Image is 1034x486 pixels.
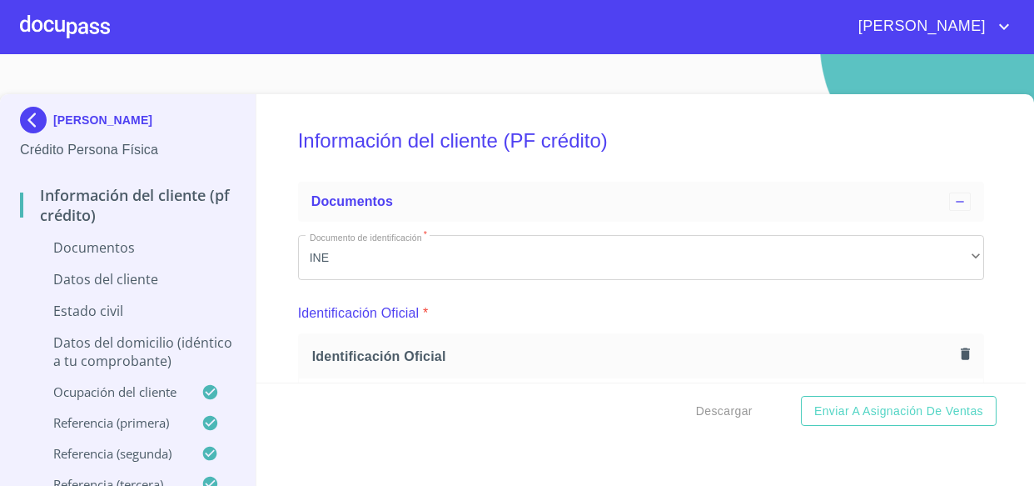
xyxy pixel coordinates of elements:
[814,401,983,422] span: Enviar a Asignación de Ventas
[20,238,236,257] p: Documentos
[696,401,753,422] span: Descargar
[846,13,994,40] span: [PERSON_NAME]
[20,445,201,462] p: Referencia (segunda)
[846,13,1014,40] button: account of current user
[53,113,152,127] p: [PERSON_NAME]
[298,303,420,323] p: Identificación Oficial
[20,107,53,133] img: Docupass spot blue
[20,185,236,225] p: Información del cliente (PF crédito)
[20,107,236,140] div: [PERSON_NAME]
[298,235,985,280] div: INE
[20,302,236,320] p: Estado Civil
[20,270,236,288] p: Datos del cliente
[689,396,759,427] button: Descargar
[298,107,985,175] h5: Información del cliente (PF crédito)
[801,396,997,427] button: Enviar a Asignación de Ventas
[20,333,236,370] p: Datos del domicilio (idéntico a tu comprobante)
[20,140,236,160] p: Crédito Persona Física
[312,348,954,365] span: Identificación Oficial
[20,383,201,400] p: Ocupación del Cliente
[298,182,985,222] div: Documentos
[311,194,393,208] span: Documentos
[20,414,201,431] p: Referencia (primera)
